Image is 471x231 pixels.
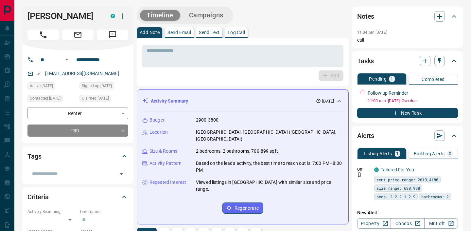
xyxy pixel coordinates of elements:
p: Location [149,129,168,136]
div: Renter [27,107,128,119]
span: bathrooms: 2 [421,193,449,200]
p: Send Email [167,30,191,35]
button: Open [63,56,71,64]
div: Criteria [27,189,128,205]
div: Activity Summary[DATE] [142,95,343,107]
h2: Tasks [357,56,374,66]
p: Repeated Interest [149,179,186,186]
a: [EMAIL_ADDRESS][DOMAIN_NAME] [45,71,119,76]
button: Timeline [140,10,180,21]
p: 11:04 pm [DATE] [357,30,387,35]
span: Contacted [DATE] [30,95,61,102]
button: Open [117,169,126,179]
div: Notes [357,9,458,24]
p: Viewed listings in [GEOGRAPHIC_DATA] with similar size and price range. [196,179,343,193]
p: Pending [369,77,387,81]
p: Listing Alerts [364,151,392,156]
div: Sun Aug 10 2025 [27,82,76,91]
a: Condos [391,218,424,229]
svg: Push Notification Only [357,172,362,177]
span: size range: 630,988 [376,185,420,191]
p: New Alert: [357,209,458,216]
p: Activity Pattern [149,160,182,167]
h2: Alerts [357,130,374,141]
div: Sun Aug 10 2025 [27,95,76,104]
p: Activity Summary [151,98,188,105]
a: Property [357,218,391,229]
p: Budget [149,117,165,124]
p: Building Alerts [414,151,445,156]
h2: Criteria [27,192,49,202]
p: Off [357,166,370,172]
button: New Task [357,108,458,118]
div: Alerts [357,128,458,144]
a: Mr.Loft [424,218,458,229]
p: [DATE] [322,98,334,104]
p: [GEOGRAPHIC_DATA], [GEOGRAPHIC_DATA] ([GEOGRAPHIC_DATA], [GEOGRAPHIC_DATA]) [196,129,343,143]
div: condos.ca [111,14,115,18]
p: Completed [422,77,445,82]
span: rent price range: 2610,4180 [376,176,438,183]
div: Tags [27,148,128,164]
p: Actively Searching: [27,209,76,215]
div: condos.ca [374,167,379,172]
p: 2900-3800 [196,117,218,124]
svg: Email Verified [36,71,41,76]
span: Signed up [DATE] [82,83,112,89]
p: Based on the lead's activity, the best time to reach out is: 7:00 PM - 8:00 PM [196,160,343,174]
h2: Tags [27,151,41,162]
span: Active [DATE] [30,83,53,89]
p: Send Text [199,30,220,35]
h2: Notes [357,11,374,22]
div: Tasks [357,53,458,69]
button: Regenerate [222,202,263,214]
p: Timeframe: [79,209,128,215]
span: Email [62,29,94,40]
div: Sun Aug 10 2025 [79,95,128,104]
h1: [PERSON_NAME] [27,11,101,21]
p: Log Call [228,30,245,35]
button: Campaigns [183,10,230,21]
p: 2 bedrooms, 2 bathrooms, 700-899 sqft [196,148,278,155]
span: Message [97,29,128,40]
div: Sun Aug 10 2025 [79,82,128,91]
p: Size & Rooms [149,148,178,155]
span: Call [27,29,59,40]
div: TBD [27,125,128,137]
span: Claimed [DATE] [82,95,109,102]
p: Add Note [140,30,160,35]
p: 0 [449,151,451,156]
a: Tailored For You [381,167,414,172]
p: call [357,37,458,44]
p: 1 [396,151,399,156]
p: Follow up Reminder [368,90,408,97]
p: 11:00 a.m. [DATE] - Overdue [368,98,458,104]
span: beds: 2-2,2.1-2.9 [376,193,415,200]
p: 1 [391,77,393,81]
